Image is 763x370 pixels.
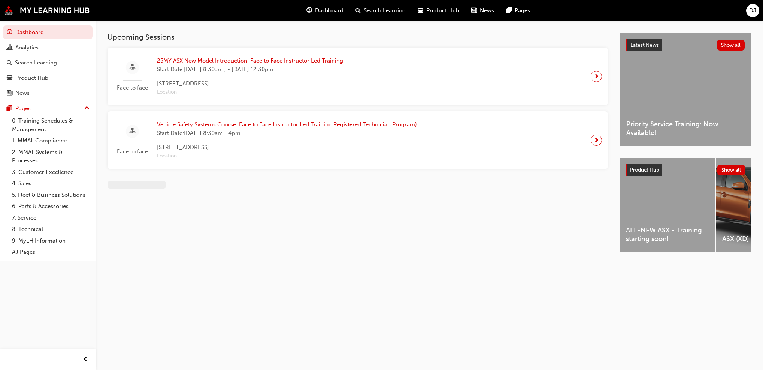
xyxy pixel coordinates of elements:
[157,120,417,129] span: Vehicle Safety Systems Course: Face to Face Instructor Led Training Registered Technician Program)
[82,355,88,364] span: prev-icon
[626,226,709,243] span: ALL-NEW ASX - Training starting soon!
[412,3,465,18] a: car-iconProduct Hub
[113,117,602,163] a: Face to faceVehicle Safety Systems Course: Face to Face Instructor Led Training Registered Techni...
[15,58,57,67] div: Search Learning
[157,143,417,152] span: [STREET_ADDRESS]
[426,6,459,15] span: Product Hub
[626,39,745,51] a: Latest NewsShow all
[3,56,93,70] a: Search Learning
[157,129,417,138] span: Start Date: [DATE] 8:30am - 4pm
[480,6,494,15] span: News
[7,75,12,82] span: car-icon
[594,71,599,82] span: next-icon
[749,6,756,15] span: DJ
[746,4,759,17] button: DJ
[3,86,93,100] a: News
[9,147,93,166] a: 2. MMAL Systems & Processes
[626,120,745,137] span: Priority Service Training: Now Available!
[9,212,93,224] a: 7. Service
[15,74,48,82] div: Product Hub
[355,6,361,15] span: search-icon
[9,166,93,178] a: 3. Customer Excellence
[3,102,93,115] button: Pages
[108,33,608,42] h3: Upcoming Sessions
[717,40,745,51] button: Show all
[3,24,93,102] button: DashboardAnalyticsSearch LearningProduct HubNews
[9,246,93,258] a: All Pages
[157,65,343,74] span: Start Date: [DATE] 8:30am , - [DATE] 12:30pm
[157,79,343,88] span: [STREET_ADDRESS]
[364,6,406,15] span: Search Learning
[9,235,93,247] a: 9. MyLH Information
[620,158,715,252] a: ALL-NEW ASX - Training starting soon!
[300,3,349,18] a: guage-iconDashboard
[113,54,602,99] a: Face to face25MY ASX New Model Introduction: Face to Face Instructor Led TrainingStart Date:[DATE...
[157,57,343,65] span: 25MY ASX New Model Introduction: Face to Face Instructor Led Training
[9,189,93,201] a: 5. Fleet & Business Solutions
[471,6,477,15] span: news-icon
[465,3,500,18] a: news-iconNews
[130,127,135,136] span: sessionType_FACE_TO_FACE-icon
[15,89,30,97] div: News
[620,33,751,146] a: Latest NewsShow allPriority Service Training: Now Available!
[15,104,31,113] div: Pages
[594,135,599,145] span: next-icon
[506,6,512,15] span: pages-icon
[3,25,93,39] a: Dashboard
[15,43,39,52] div: Analytics
[84,103,90,113] span: up-icon
[4,6,90,15] img: mmal
[3,71,93,85] a: Product Hub
[500,3,536,18] a: pages-iconPages
[306,6,312,15] span: guage-icon
[630,42,659,48] span: Latest News
[7,90,12,97] span: news-icon
[7,105,12,112] span: pages-icon
[349,3,412,18] a: search-iconSearch Learning
[9,135,93,147] a: 1. MMAL Compliance
[3,41,93,55] a: Analytics
[630,167,659,173] span: Product Hub
[7,45,12,51] span: chart-icon
[515,6,530,15] span: Pages
[315,6,343,15] span: Dashboard
[9,223,93,235] a: 8. Technical
[7,29,12,36] span: guage-icon
[157,88,343,97] span: Location
[113,84,151,92] span: Face to face
[113,147,151,156] span: Face to face
[626,164,745,176] a: Product HubShow all
[717,165,745,175] button: Show all
[418,6,423,15] span: car-icon
[9,178,93,189] a: 4. Sales
[130,63,135,72] span: sessionType_FACE_TO_FACE-icon
[9,115,93,135] a: 0. Training Schedules & Management
[157,152,417,160] span: Location
[9,201,93,212] a: 6. Parts & Accessories
[7,60,12,66] span: search-icon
